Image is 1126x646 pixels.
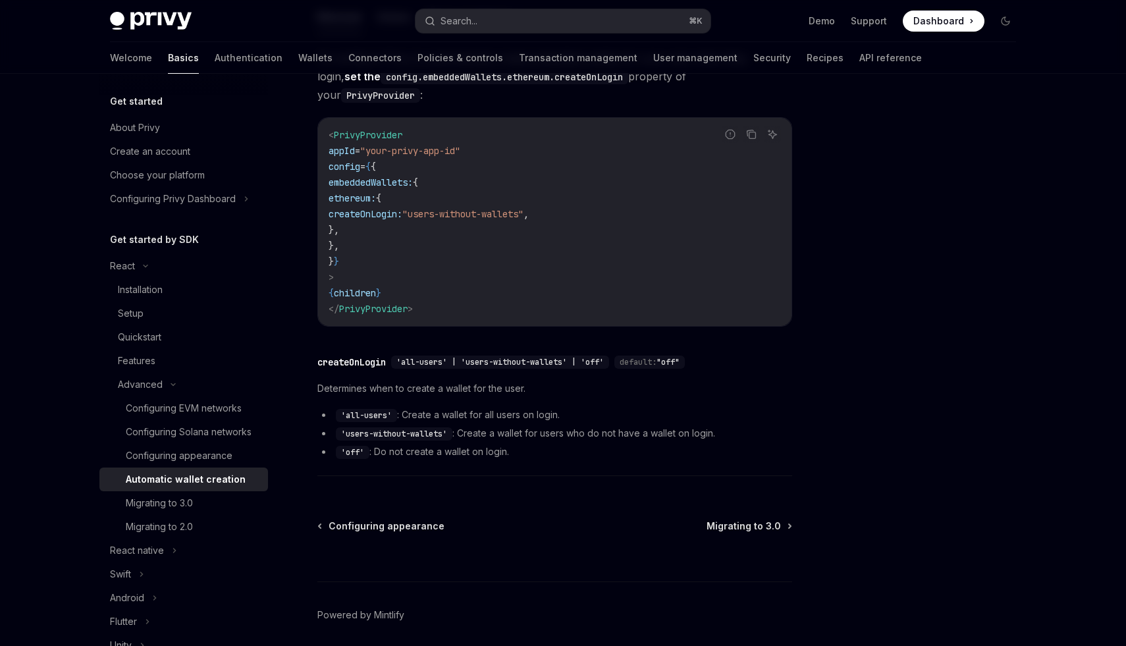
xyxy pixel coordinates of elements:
[339,303,408,315] span: PrivyProvider
[376,287,381,299] span: }
[118,282,163,298] div: Installation
[126,519,193,535] div: Migrating to 2.0
[416,9,710,33] button: Search...⌘K
[110,42,152,74] a: Welcome
[126,471,246,487] div: Automatic wallet creation
[334,287,376,299] span: children
[118,353,155,369] div: Features
[99,278,268,302] a: Installation
[317,407,792,423] li: : Create a wallet for all users on login.
[319,520,444,533] a: Configuring appearance
[110,590,144,606] div: Android
[118,329,161,345] div: Quickstart
[110,94,163,109] h5: Get started
[355,145,360,157] span: =
[99,163,268,187] a: Choose your platform
[689,16,703,26] span: ⌘ K
[348,42,402,74] a: Connectors
[620,357,657,367] span: default:
[99,420,268,444] a: Configuring Solana networks
[329,224,339,236] span: },
[408,303,413,315] span: >
[329,176,413,188] span: embeddedWallets:
[396,357,604,367] span: 'all-users' | 'users-without-wallets' | 'off'
[329,145,355,157] span: appId
[110,144,190,159] div: Create an account
[317,49,792,104] span: To configure Privy to automatically create embedded wallets for your user when they login, proper...
[913,14,964,28] span: Dashboard
[110,120,160,136] div: About Privy
[995,11,1016,32] button: Toggle dark mode
[110,566,131,582] div: Swift
[859,42,922,74] a: API reference
[99,116,268,140] a: About Privy
[329,520,444,533] span: Configuring appearance
[329,129,334,141] span: <
[365,161,371,173] span: {
[317,381,792,396] span: Determines when to create a wallet for the user.
[441,13,477,29] div: Search...
[329,303,339,315] span: </
[329,271,334,283] span: >
[118,306,144,321] div: Setup
[99,302,268,325] a: Setup
[344,70,628,83] strong: set the
[317,356,386,369] div: createOnLogin
[653,42,737,74] a: User management
[317,444,792,460] li: : Do not create a wallet on login.
[519,42,637,74] a: Transaction management
[753,42,791,74] a: Security
[317,608,404,622] a: Powered by Mintlify
[336,427,452,441] code: 'users-without-wallets'
[110,12,192,30] img: dark logo
[99,491,268,515] a: Migrating to 3.0
[110,543,164,558] div: React native
[336,446,369,459] code: 'off'
[334,129,402,141] span: PrivyProvider
[329,192,376,204] span: ethereum:
[657,357,680,367] span: "off"
[99,444,268,468] a: Configuring appearance
[99,396,268,420] a: Configuring EVM networks
[110,614,137,630] div: Flutter
[99,468,268,491] a: Automatic wallet creation
[707,520,791,533] a: Migrating to 3.0
[110,258,135,274] div: React
[722,126,739,143] button: Report incorrect code
[329,287,334,299] span: {
[110,191,236,207] div: Configuring Privy Dashboard
[381,70,628,84] code: config.embeddedWallets.ethereum.createOnLogin
[743,126,760,143] button: Copy the contents from the code block
[329,208,402,220] span: createOnLogin:
[99,325,268,349] a: Quickstart
[99,515,268,539] a: Migrating to 2.0
[99,349,268,373] a: Features
[110,232,199,248] h5: Get started by SDK
[298,42,333,74] a: Wallets
[523,208,529,220] span: ,
[402,208,523,220] span: "users-without-wallets"
[851,14,887,28] a: Support
[168,42,199,74] a: Basics
[317,425,792,441] li: : Create a wallet for users who do not have a wallet on login.
[376,192,381,204] span: {
[707,520,781,533] span: Migrating to 3.0
[807,42,844,74] a: Recipes
[126,495,193,511] div: Migrating to 3.0
[809,14,835,28] a: Demo
[764,126,781,143] button: Ask AI
[334,256,339,267] span: }
[903,11,984,32] a: Dashboard
[341,88,420,103] code: PrivyProvider
[126,400,242,416] div: Configuring EVM networks
[336,409,397,422] code: 'all-users'
[329,256,334,267] span: }
[99,140,268,163] a: Create an account
[360,161,365,173] span: =
[110,167,205,183] div: Choose your platform
[118,377,163,392] div: Advanced
[215,42,282,74] a: Authentication
[371,161,376,173] span: {
[329,161,360,173] span: config
[360,145,460,157] span: "your-privy-app-id"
